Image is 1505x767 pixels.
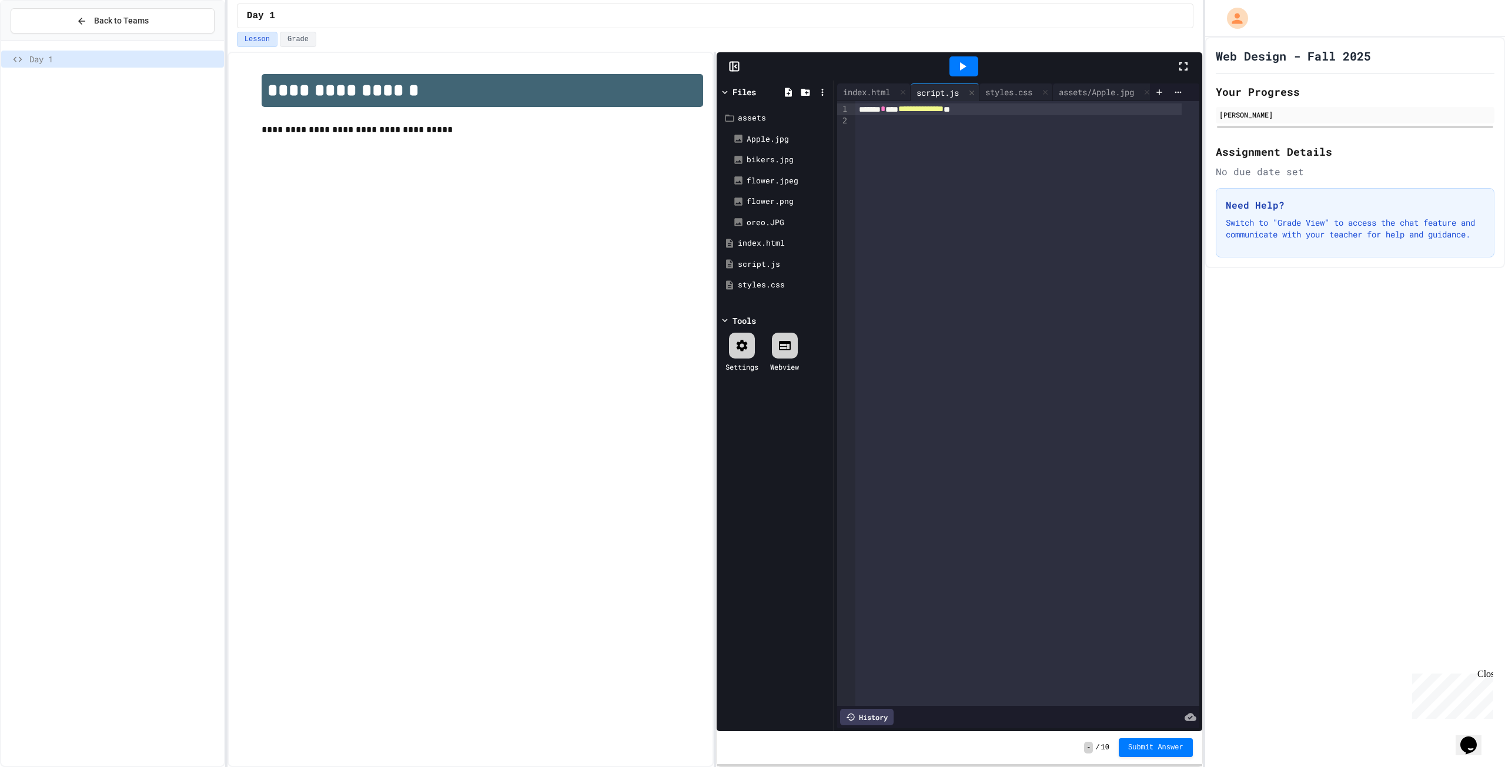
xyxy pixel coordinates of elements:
div: Tools [733,314,756,327]
h1: Web Design - Fall 2025 [1216,48,1371,64]
button: Lesson [237,32,277,47]
div: [PERSON_NAME] [1219,109,1491,120]
div: styles.css [738,279,830,291]
span: Back to Teams [94,15,149,27]
div: styles.css [979,86,1038,98]
div: flower.png [747,196,830,207]
h2: Your Progress [1216,83,1494,100]
div: No due date set [1216,165,1494,179]
div: assets [738,112,830,124]
div: 1 [837,103,849,115]
div: assets/Apple.jpg [1053,83,1155,101]
span: Day 1 [247,9,275,23]
div: Chat with us now!Close [5,5,81,75]
span: Day 1 [29,53,219,65]
div: Files [733,86,756,98]
h3: Need Help? [1226,198,1484,212]
div: script.js [911,83,979,101]
div: oreo.JPG [747,217,830,229]
span: Submit Answer [1128,743,1183,752]
span: - [1084,742,1093,753]
button: Back to Teams [11,8,215,34]
div: assets/Apple.jpg [1053,86,1140,98]
h2: Assignment Details [1216,143,1494,160]
div: bikers.jpg [747,154,830,166]
iframe: chat widget [1407,669,1493,719]
div: styles.css [979,83,1053,101]
div: My Account [1215,5,1251,32]
p: Switch to "Grade View" to access the chat feature and communicate with your teacher for help and ... [1226,217,1484,240]
span: / [1095,743,1099,752]
div: script.js [738,259,830,270]
iframe: chat widget [1456,720,1493,755]
div: Apple.jpg [747,133,830,145]
button: Grade [280,32,316,47]
div: Webview [770,361,799,372]
div: History [840,709,894,725]
div: Settings [725,361,758,372]
div: script.js [911,86,965,99]
div: index.html [837,83,911,101]
div: flower.jpeg [747,175,830,187]
div: 2 [837,115,849,127]
span: 10 [1101,743,1109,752]
div: index.html [738,237,830,249]
div: index.html [837,86,896,98]
button: Submit Answer [1119,738,1193,757]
